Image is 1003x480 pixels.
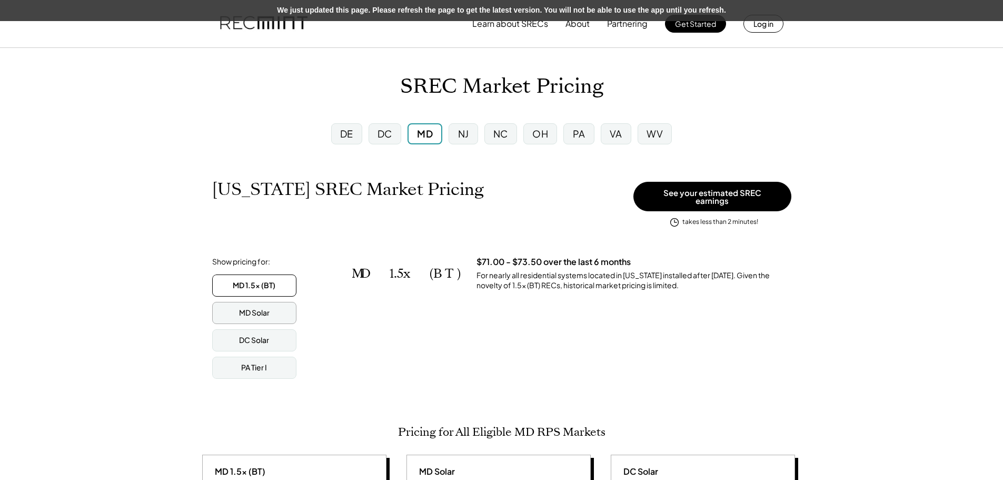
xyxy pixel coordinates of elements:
[472,13,548,34] button: Learn about SRECs
[665,15,726,33] button: Get Started
[633,182,791,211] button: See your estimated SREC earnings
[610,127,622,140] div: VA
[239,308,270,318] div: MD Solar
[743,15,783,33] button: Log in
[220,6,307,42] img: recmint-logotype%403x.png
[647,127,663,140] div: WV
[398,425,605,439] h2: Pricing for All Eligible MD RPS Markets
[233,280,275,291] div: MD 1.5x (BT)
[378,127,392,140] div: DC
[239,335,269,346] div: DC Solar
[476,270,791,291] div: For nearly all residential systems located in [US_STATE] installed after [DATE]. Given the novelt...
[212,257,270,267] div: Show pricing for:
[458,127,469,140] div: NJ
[241,363,267,373] div: PA Tier I
[212,179,484,200] h1: [US_STATE] SREC Market Pricing
[476,257,631,268] h3: $71.00 - $73.50 over the last 6 months
[607,13,648,34] button: Partnering
[565,13,590,34] button: About
[352,266,461,281] h2: MD 1.5x (BT)
[400,74,603,99] h1: SREC Market Pricing
[532,127,548,140] div: OH
[340,127,353,140] div: DE
[417,127,433,140] div: MD
[493,127,508,140] div: NC
[415,466,455,477] div: MD Solar
[682,218,758,227] div: takes less than 2 minutes!
[619,466,658,477] div: DC Solar
[211,466,265,477] div: MD 1.5x (BT)
[573,127,585,140] div: PA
